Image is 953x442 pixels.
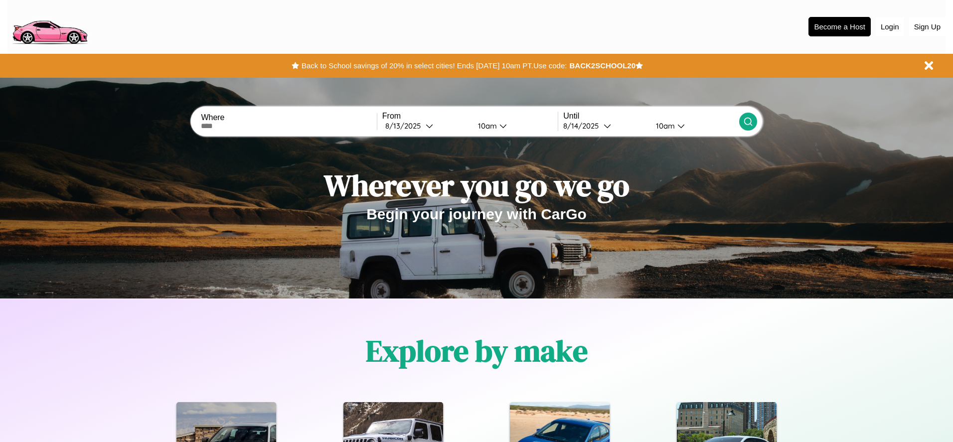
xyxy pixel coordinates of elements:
label: Where [201,113,376,122]
button: 10am [470,121,558,131]
button: Back to School savings of 20% in select cities! Ends [DATE] 10am PT.Use code: [299,59,569,73]
h1: Explore by make [366,330,588,371]
button: Login [876,17,904,36]
img: logo [7,5,92,47]
button: Become a Host [808,17,871,36]
button: Sign Up [909,17,946,36]
button: 10am [648,121,739,131]
label: Until [563,112,739,121]
div: 10am [651,121,677,131]
b: BACK2SCHOOL20 [569,61,635,70]
div: 10am [473,121,499,131]
div: 8 / 13 / 2025 [385,121,426,131]
button: 8/13/2025 [382,121,470,131]
div: 8 / 14 / 2025 [563,121,604,131]
label: From [382,112,558,121]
